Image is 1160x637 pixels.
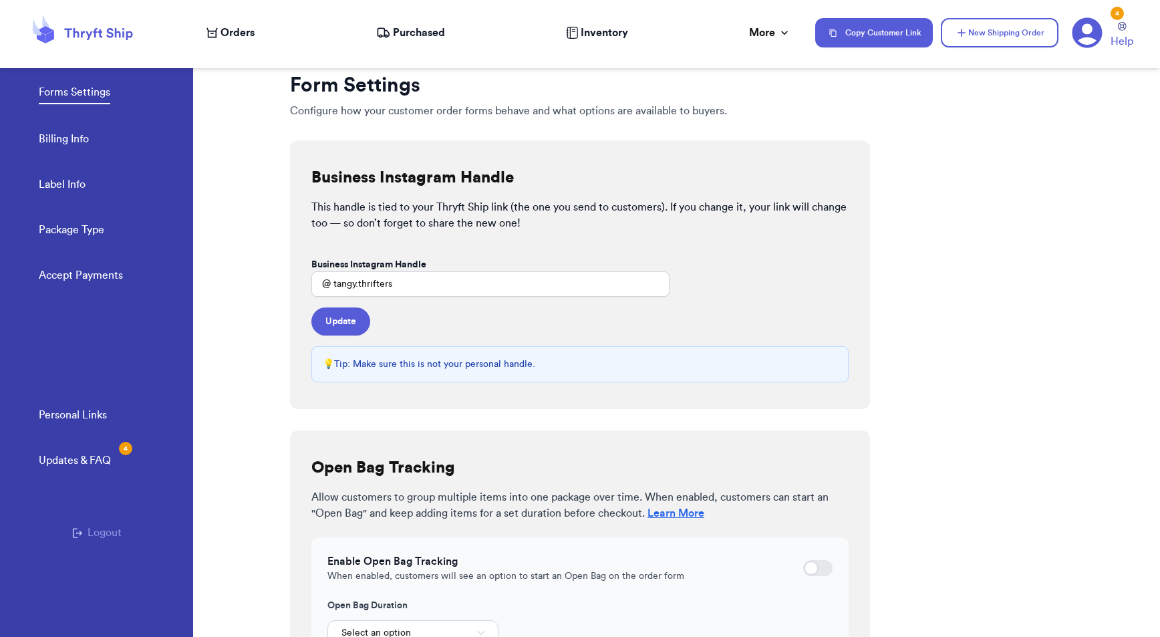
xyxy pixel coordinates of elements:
a: Label Info [39,176,86,195]
p: Allow customers to group multiple items into one package over time. When enabled, customers can s... [311,489,838,521]
h1: Form Settings [290,74,870,98]
a: Inventory [566,25,628,41]
h2: Open Bag Tracking [311,460,455,476]
label: Open Bag Duration [327,599,833,612]
button: Update [311,307,370,336]
a: Purchased [376,25,445,41]
a: Package Type [39,222,104,241]
p: When enabled, customers will see an option to start an Open Bag on the order form [327,569,684,583]
div: More [749,25,791,41]
div: 4 [119,442,132,455]
p: Configure how your customer order forms behave and what options are available to buyers. [290,103,870,119]
a: Updates & FAQ4 [39,453,111,471]
a: Accept Payments [39,267,123,286]
a: Orders [206,25,255,41]
label: Business Instagram Handle [311,258,426,271]
a: Learn More [647,508,704,519]
p: This handle is tied to your Thryft Ship link (the one you send to customers). If you change it, y... [311,199,849,231]
a: 4 [1072,17,1103,48]
h4: Enable Open Bag Tracking [327,553,684,569]
p: 💡 Tip: Make sure this is not your personal handle. [323,358,535,371]
span: Inventory [581,25,628,41]
div: @ [311,271,331,297]
a: Billing Info [39,131,89,150]
a: Help [1111,22,1133,49]
span: Help [1111,33,1133,49]
div: Updates & FAQ [39,453,111,469]
h2: Business Instagram Handle [311,167,514,188]
div: 4 [1111,7,1124,20]
span: Orders [221,25,255,41]
a: Personal Links [39,407,107,426]
button: Logout [72,525,122,541]
button: New Shipping Order [941,18,1058,47]
span: Purchased [393,25,445,41]
a: Forms Settings [39,84,110,104]
button: Copy Customer Link [815,18,933,47]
